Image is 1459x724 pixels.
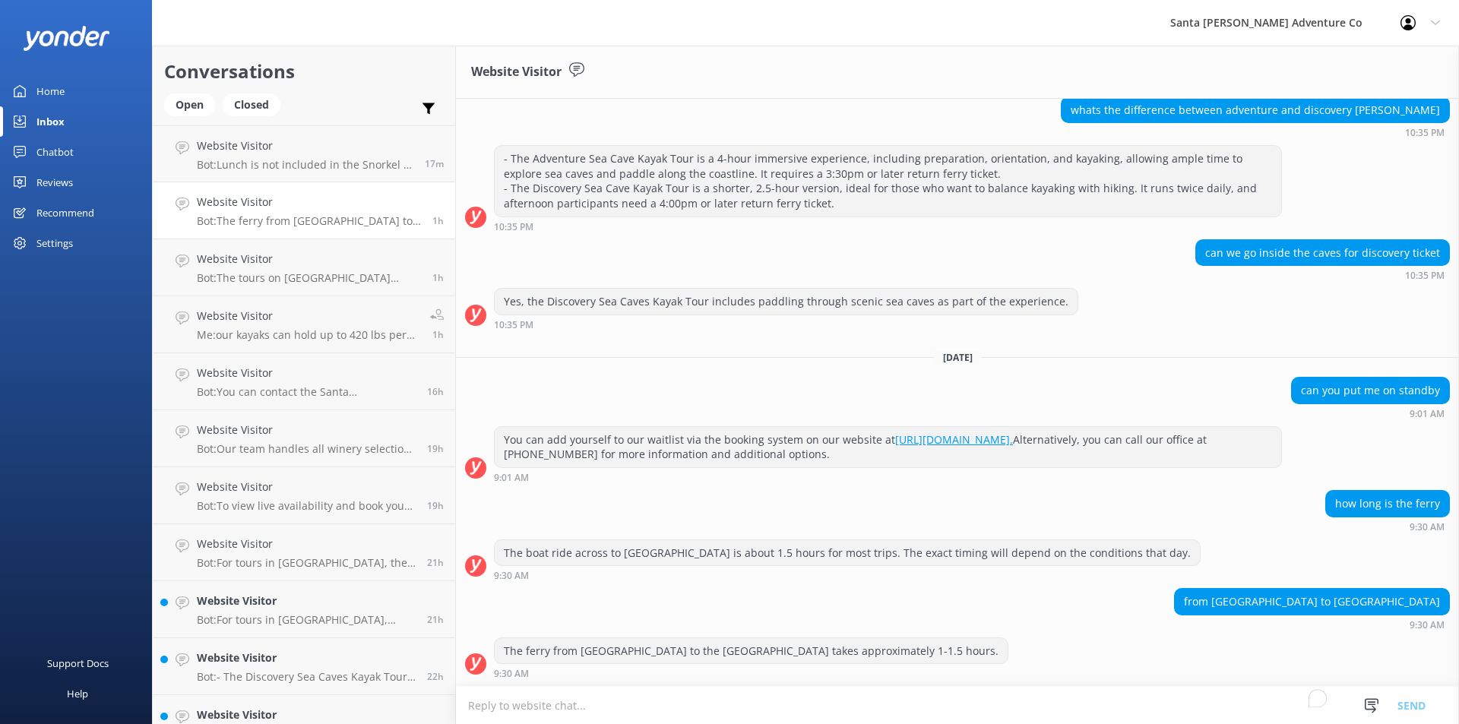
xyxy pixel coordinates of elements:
[495,146,1281,216] div: - The Adventure Sea Cave Kayak Tour is a 4-hour immersive experience, including preparation, orie...
[1195,270,1450,280] div: Aug 29 2025 10:35pm (UTC -07:00) America/Tijuana
[1061,127,1450,138] div: Aug 29 2025 10:35pm (UTC -07:00) America/Tijuana
[153,353,455,410] a: Website VisitorBot:You can contact the Santa [PERSON_NAME] Adventure Co. team at [PHONE_NUMBER], ...
[197,442,416,456] p: Bot: Our team handles all winery selections and reservations, partnering with over a dozen premie...
[164,93,215,116] div: Open
[223,93,280,116] div: Closed
[494,668,1008,678] div: Sep 01 2025 09:30am (UTC -07:00) America/Tijuana
[153,638,455,695] a: Website VisitorBot:- The Discovery Sea Caves Kayak Tour is a shorter version of the Adventure Tou...
[153,524,455,581] a: Website VisitorBot:For tours in [GEOGRAPHIC_DATA], the storage bins at Scorpion Anchorage are ani...
[1325,521,1450,532] div: Sep 01 2025 09:30am (UTC -07:00) America/Tijuana
[197,271,421,285] p: Bot: The tours on [GEOGRAPHIC_DATA][PERSON_NAME] take place at [GEOGRAPHIC_DATA].
[456,687,1459,724] textarea: To enrich screen reader interactions, please activate Accessibility in Grammarly extension settings
[197,650,416,666] h4: Website Visitor
[36,167,73,198] div: Reviews
[153,467,455,524] a: Website VisitorBot:To view live availability and book your Santa [PERSON_NAME] Adventure tour, cl...
[36,198,94,228] div: Recommend
[427,442,444,455] span: Aug 31 2025 03:18pm (UTC -07:00) America/Tijuana
[895,432,1013,447] a: [URL][DOMAIN_NAME].
[23,26,110,51] img: yonder-white-logo.png
[197,365,416,381] h4: Website Visitor
[1291,408,1450,419] div: Sep 01 2025 09:01am (UTC -07:00) America/Tijuana
[153,125,455,182] a: Website VisitorBot:Lunch is not included in the Snorkel & Kayak Tour, so you will need to bring y...
[36,106,65,137] div: Inbox
[425,157,444,170] span: Sep 01 2025 10:21am (UTC -07:00) America/Tijuana
[197,536,416,552] h4: Website Visitor
[495,638,1008,664] div: The ferry from [GEOGRAPHIC_DATA] to the [GEOGRAPHIC_DATA] takes approximately 1-1.5 hours.
[1410,621,1445,630] strong: 9:30 AM
[1410,409,1445,419] strong: 9:01 AM
[197,556,416,570] p: Bot: For tours in [GEOGRAPHIC_DATA], the storage bins at Scorpion Anchorage are animal-resistant,...
[47,648,109,678] div: Support Docs
[427,556,444,569] span: Aug 31 2025 01:05pm (UTC -07:00) America/Tijuana
[1062,97,1449,123] div: whats the difference between adventure and discovery [PERSON_NAME]
[494,571,529,580] strong: 9:30 AM
[494,221,1282,232] div: Aug 29 2025 10:35pm (UTC -07:00) America/Tijuana
[223,96,288,112] a: Closed
[153,581,455,638] a: Website VisitorBot:For tours in [GEOGRAPHIC_DATA], there are animal-resistant storage bins availa...
[197,251,421,267] h4: Website Visitor
[197,138,413,154] h4: Website Visitor
[197,613,416,627] p: Bot: For tours in [GEOGRAPHIC_DATA], there are animal-resistant storage bins available at Scorpio...
[494,321,533,330] strong: 10:35 PM
[153,182,455,239] a: Website VisitorBot:The ferry from [GEOGRAPHIC_DATA] to the [GEOGRAPHIC_DATA] takes approximately ...
[1174,619,1450,630] div: Sep 01 2025 09:30am (UTC -07:00) America/Tijuana
[153,410,455,467] a: Website VisitorBot:Our team handles all winery selections and reservations, partnering with over ...
[153,296,455,353] a: Website VisitorMe:our kayaks can hold up to 420 lbs per boat1h
[67,678,88,709] div: Help
[197,593,416,609] h4: Website Visitor
[494,472,1282,482] div: Sep 01 2025 09:01am (UTC -07:00) America/Tijuana
[36,137,74,167] div: Chatbot
[432,328,444,341] span: Sep 01 2025 09:15am (UTC -07:00) America/Tijuana
[471,62,562,82] h3: Website Visitor
[197,194,421,210] h4: Website Visitor
[495,427,1281,467] div: You can add yourself to our waitlist via the booking system on our website at Alternatively, you ...
[427,613,444,626] span: Aug 31 2025 01:02pm (UTC -07:00) America/Tijuana
[36,228,73,258] div: Settings
[494,223,533,232] strong: 10:35 PM
[494,570,1201,580] div: Sep 01 2025 09:30am (UTC -07:00) America/Tijuana
[1326,491,1449,517] div: how long is the ferry
[153,239,455,296] a: Website VisitorBot:The tours on [GEOGRAPHIC_DATA][PERSON_NAME] take place at [GEOGRAPHIC_DATA].1h
[197,499,416,513] p: Bot: To view live availability and book your Santa [PERSON_NAME] Adventure tour, click [URL][DOMA...
[197,707,416,723] h4: Website Visitor
[197,158,413,172] p: Bot: Lunch is not included in the Snorkel & Kayak Tour, so you will need to bring your own lunch.
[197,308,419,324] h4: Website Visitor
[197,479,416,495] h4: Website Visitor
[1405,271,1445,280] strong: 10:35 PM
[494,669,529,678] strong: 9:30 AM
[1405,128,1445,138] strong: 10:35 PM
[934,351,982,364] span: [DATE]
[197,214,421,228] p: Bot: The ferry from [GEOGRAPHIC_DATA] to the [GEOGRAPHIC_DATA] takes approximately 1-1.5 hours.
[164,96,223,112] a: Open
[432,214,444,227] span: Sep 01 2025 09:30am (UTC -07:00) America/Tijuana
[427,499,444,512] span: Aug 31 2025 02:49pm (UTC -07:00) America/Tijuana
[197,422,416,438] h4: Website Visitor
[164,57,444,86] h2: Conversations
[495,289,1078,315] div: Yes, the Discovery Sea Caves Kayak Tour includes paddling through scenic sea caves as part of the...
[1410,523,1445,532] strong: 9:30 AM
[197,328,419,342] p: Me: our kayaks can hold up to 420 lbs per boat
[36,76,65,106] div: Home
[494,319,1078,330] div: Aug 29 2025 10:35pm (UTC -07:00) America/Tijuana
[1196,240,1449,266] div: can we go inside the caves for discovery ticket
[197,385,416,399] p: Bot: You can contact the Santa [PERSON_NAME] Adventure Co. team at [PHONE_NUMBER], or by emailing...
[432,271,444,284] span: Sep 01 2025 09:21am (UTC -07:00) America/Tijuana
[427,385,444,398] span: Aug 31 2025 05:42pm (UTC -07:00) America/Tijuana
[427,670,444,683] span: Aug 31 2025 11:52am (UTC -07:00) America/Tijuana
[1292,378,1449,403] div: can you put me on standby
[1175,589,1449,615] div: from [GEOGRAPHIC_DATA] to [GEOGRAPHIC_DATA]
[494,473,529,482] strong: 9:01 AM
[495,540,1200,566] div: The boat ride across to [GEOGRAPHIC_DATA] is about 1.5 hours for most trips. The exact timing wil...
[197,670,416,684] p: Bot: - The Discovery Sea Caves Kayak Tour is a shorter version of the Adventure Tour, offering 1–...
